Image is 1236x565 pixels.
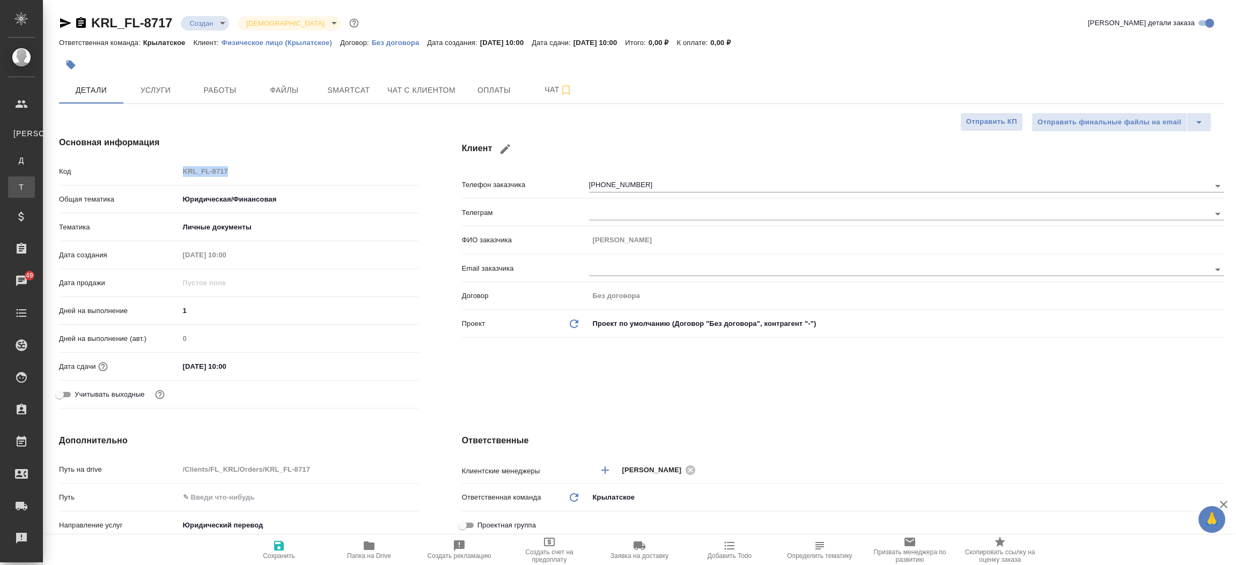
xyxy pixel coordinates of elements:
p: Договор: [340,39,372,47]
button: [DEMOGRAPHIC_DATA] [243,19,327,28]
span: 49 [19,270,40,281]
div: Создан [181,16,229,31]
p: Крылатское [143,39,194,47]
button: Создать рекламацию [414,535,504,565]
span: Создать рекламацию [428,552,491,560]
button: Сохранить [234,535,324,565]
button: Добавить менеджера [592,457,618,483]
span: [PERSON_NAME] [13,128,30,139]
div: Юридическая/Финансовая [179,190,419,209]
button: Определить тематику [775,535,865,565]
p: Дней на выполнение [59,306,179,316]
span: Smartcat [323,84,374,97]
span: Оплаты [468,84,520,97]
p: Телефон заказчика [462,180,589,190]
p: Проект [462,318,485,329]
h4: Ответственные [462,434,1224,447]
p: Путь на drive [59,464,179,475]
button: Отправить КП [960,113,1023,131]
p: Дней на выполнение (авт.) [59,333,179,344]
button: Отправить финальные файлы на email [1032,113,1187,132]
h4: Клиент [462,136,1224,162]
a: Физическое лицо (Крылатское) [222,38,340,47]
input: ✎ Введи что-нибудь [179,359,273,374]
button: Скопировать ссылку на оценку заказа [955,535,1045,565]
a: [PERSON_NAME] [8,123,35,144]
span: [PERSON_NAME] [622,465,688,475]
a: Д [8,150,35,171]
button: Open [1210,179,1225,194]
p: Код [59,166,179,177]
p: Клиентские менеджеры [462,466,589,477]
p: К оплате: [677,39,711,47]
button: Папка на Drive [324,535,414,565]
span: Призвать менеджера по развитию [871,548,948,563]
p: Путь [59,492,179,503]
span: Отправить КП [966,116,1017,128]
button: Заявка на доставку [594,535,685,565]
p: Дата сдачи: [532,39,573,47]
span: Создать счет на предоплату [511,548,588,563]
button: Скопировать ссылку для ЯМессенджера [59,17,72,29]
span: Проектная группа [477,520,536,531]
button: Создан [186,19,216,28]
button: 🙏 [1198,506,1225,533]
div: split button [1032,113,1211,132]
span: Файлы [259,84,310,97]
div: [PERSON_NAME] [622,463,700,477]
input: ✎ Введи что-нибудь [179,303,419,318]
span: Добавить Todo [708,552,752,560]
button: Доп статусы указывают на важность/срочность заказа [347,16,361,30]
span: Определить тематику [787,552,852,560]
button: Open [1210,262,1225,277]
button: Добавить Todo [685,535,775,565]
span: [PERSON_NAME] детали заказа [1088,18,1195,28]
input: Пустое поле [179,163,419,179]
a: Без договора [372,38,428,47]
span: Учитывать выходные [75,389,145,400]
p: Итого: [625,39,648,47]
button: Призвать менеджера по развитию [865,535,955,565]
svg: Подписаться [560,84,572,96]
p: Общая тематика [59,194,179,205]
input: ✎ Введи что-нибудь [179,489,419,505]
input: Пустое поле [179,331,419,346]
button: Выбери, если сб и вс нужно считать рабочими днями для выполнения заказа. [153,388,167,402]
p: [DATE] 10:00 [573,39,626,47]
p: Без договора [372,39,428,47]
span: Д [13,155,30,166]
p: Ответственная команда [462,492,541,503]
input: Пустое поле [179,247,273,263]
span: Папка на Drive [347,552,391,560]
input: Пустое поле [179,275,273,291]
p: Дата продажи [59,278,179,288]
a: KRL_FL-8717 [91,16,172,30]
p: 0,00 ₽ [710,39,739,47]
p: Дата создания: [427,39,480,47]
p: Тематика [59,222,179,233]
p: Дата сдачи [59,361,96,372]
span: Чат с клиентом [387,84,455,97]
input: Пустое поле [179,462,419,477]
p: Телеграм [462,207,589,218]
button: Если добавить услуги и заполнить их объемом, то дата рассчитается автоматически [96,360,110,374]
input: Пустое поле [589,288,1224,303]
h4: Основная информация [59,136,419,149]
span: Заявка на доставку [610,552,668,560]
span: Работы [194,84,246,97]
p: [DATE] 10:00 [480,39,532,47]
span: Отправить финальные файлы на email [1038,116,1181,129]
button: Добавить тэг [59,53,83,77]
span: Детали [65,84,117,97]
p: Физическое лицо (Крылатское) [222,39,340,47]
a: 49 [3,267,40,294]
h4: Дополнительно [59,434,419,447]
button: Open [1218,469,1220,471]
div: Личные документы [179,218,419,236]
p: Договор [462,291,589,301]
p: Направление услуг [59,520,179,531]
p: Клиент: [193,39,221,47]
span: 🙏 [1203,508,1221,531]
input: Пустое поле [589,232,1224,248]
a: Т [8,176,35,198]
